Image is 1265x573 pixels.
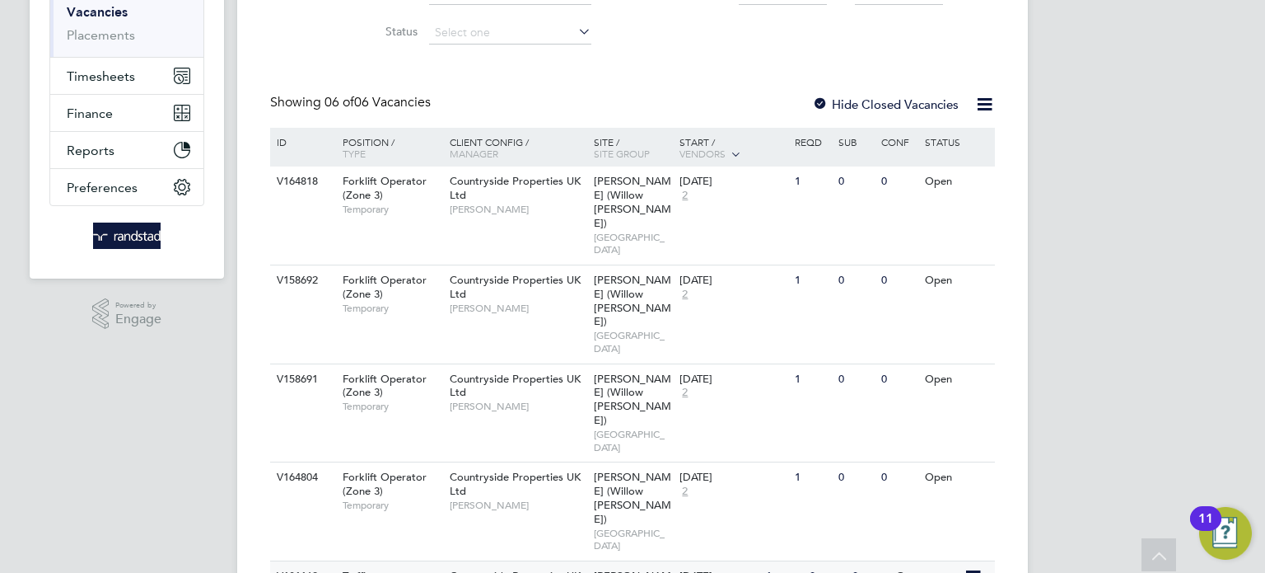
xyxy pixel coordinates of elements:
[594,273,671,329] span: [PERSON_NAME] (Willow [PERSON_NAME])
[450,203,586,216] span: [PERSON_NAME]
[92,298,162,330] a: Powered byEngage
[594,527,672,552] span: [GEOGRAPHIC_DATA]
[594,231,672,256] span: [GEOGRAPHIC_DATA]
[324,94,354,110] span: 06 of
[67,180,138,195] span: Preferences
[67,27,135,43] a: Placements
[330,128,446,167] div: Position /
[877,463,920,493] div: 0
[679,373,787,387] div: [DATE]
[115,312,161,326] span: Engage
[921,167,992,197] div: Open
[679,175,787,189] div: [DATE]
[590,128,676,167] div: Site /
[343,302,441,315] span: Temporary
[50,169,203,205] button: Preferences
[877,364,920,395] div: 0
[679,147,726,160] span: Vendors
[594,329,672,355] span: [GEOGRAPHIC_DATA]
[834,463,877,493] div: 0
[450,174,581,202] span: Countryside Properties UK Ltd
[270,94,434,111] div: Showing
[791,167,833,197] div: 1
[834,167,877,197] div: 0
[343,470,427,498] span: Forklift Operator (Zone 3)
[594,428,672,453] span: [GEOGRAPHIC_DATA]
[450,273,581,301] span: Countryside Properties UK Ltd
[50,132,203,168] button: Reports
[323,24,418,39] label: Status
[343,499,441,512] span: Temporary
[343,400,441,413] span: Temporary
[343,273,427,301] span: Forklift Operator (Zone 3)
[675,128,791,169] div: Start /
[273,463,330,493] div: V164804
[679,485,690,499] span: 2
[343,174,427,202] span: Forklift Operator (Zone 3)
[450,470,581,498] span: Countryside Properties UK Ltd
[594,372,671,428] span: [PERSON_NAME] (Willow [PERSON_NAME])
[343,372,427,400] span: Forklift Operator (Zone 3)
[791,128,833,156] div: Reqd
[446,128,590,167] div: Client Config /
[50,95,203,131] button: Finance
[834,364,877,395] div: 0
[679,471,787,485] div: [DATE]
[594,470,671,526] span: [PERSON_NAME] (Willow [PERSON_NAME])
[791,265,833,296] div: 1
[67,4,128,20] a: Vacancies
[1199,507,1252,560] button: Open Resource Center, 11 new notifications
[679,288,690,302] span: 2
[273,128,330,156] div: ID
[324,94,431,110] span: 06 Vacancies
[679,274,787,288] div: [DATE]
[877,265,920,296] div: 0
[834,128,877,156] div: Sub
[921,265,992,296] div: Open
[343,203,441,216] span: Temporary
[93,223,161,249] img: randstad-logo-retina.png
[834,265,877,296] div: 0
[273,364,330,395] div: V158691
[594,174,671,230] span: [PERSON_NAME] (Willow [PERSON_NAME])
[450,302,586,315] span: [PERSON_NAME]
[67,106,113,121] span: Finance
[450,147,498,160] span: Manager
[921,463,992,493] div: Open
[877,128,920,156] div: Conf
[877,167,920,197] div: 0
[429,21,591,45] input: Select one
[594,147,650,160] span: Site Group
[791,463,833,493] div: 1
[812,96,959,112] label: Hide Closed Vacancies
[450,499,586,512] span: [PERSON_NAME]
[115,298,161,312] span: Powered by
[273,265,330,296] div: V158692
[791,364,833,395] div: 1
[343,147,366,160] span: Type
[273,167,330,197] div: V164818
[921,364,992,395] div: Open
[450,372,581,400] span: Countryside Properties UK Ltd
[50,58,203,94] button: Timesheets
[921,128,992,156] div: Status
[679,386,690,400] span: 2
[450,400,586,413] span: [PERSON_NAME]
[679,189,690,203] span: 2
[67,143,114,158] span: Reports
[67,68,135,84] span: Timesheets
[1198,519,1213,540] div: 11
[49,223,204,249] a: Go to home page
